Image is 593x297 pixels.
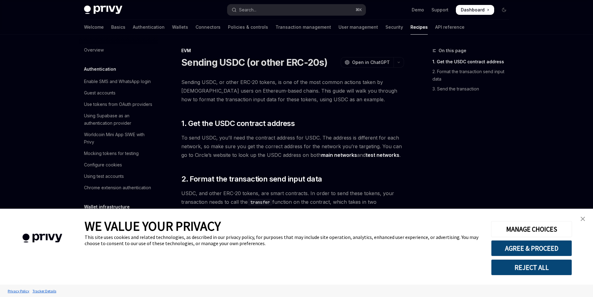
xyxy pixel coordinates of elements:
[84,131,154,146] div: Worldcoin Mini App SIWE with Privy
[84,203,130,211] h5: Wallet infrastructure
[84,173,124,180] div: Using test accounts
[79,76,158,87] a: Enable SMS and WhatsApp login
[84,89,116,97] div: Guest accounts
[84,150,139,157] div: Mocking tokens for testing
[461,7,485,13] span: Dashboard
[79,44,158,56] a: Overview
[31,286,58,296] a: Tracker Details
[172,20,188,35] a: Wallets
[133,20,165,35] a: Authentication
[181,133,404,159] span: To send USDC, you’ll need the contract address for USDC. The address is different for each networ...
[355,7,362,12] span: ⌘ K
[228,20,268,35] a: Policies & controls
[84,101,152,108] div: Use tokens from OAuth providers
[85,218,221,234] span: WE VALUE YOUR PRIVACY
[181,174,322,184] span: 2. Format the transaction send input data
[84,184,151,191] div: Chrome extension authentication
[79,182,158,193] a: Chrome extension authentication
[181,57,327,68] h1: Sending USDC (or other ERC-20s)
[181,119,295,128] span: 1. Get the USDC contract address
[196,20,221,35] a: Connectors
[9,225,75,252] img: company logo
[79,171,158,182] a: Using test accounts
[581,217,585,221] img: close banner
[352,59,390,65] span: Open in ChatGPT
[84,78,151,85] div: Enable SMS and WhatsApp login
[432,84,514,94] a: 3. Send the transaction
[84,46,104,54] div: Overview
[227,4,366,15] button: Open search
[577,213,589,225] a: close banner
[248,199,272,206] code: transfer
[385,20,403,35] a: Security
[439,47,466,54] span: On this page
[79,129,158,148] a: Worldcoin Mini App SIWE with Privy
[432,67,514,84] a: 2. Format the transaction send input data
[431,7,448,13] a: Support
[499,5,509,15] button: Toggle dark mode
[456,5,494,15] a: Dashboard
[85,234,482,246] div: This site uses cookies and related technologies, as described in our privacy policy, for purposes...
[79,99,158,110] a: Use tokens from OAuth providers
[275,20,331,35] a: Transaction management
[412,7,424,13] a: Demo
[491,259,572,275] button: REJECT ALL
[6,286,31,296] a: Privacy Policy
[181,48,404,54] div: EVM
[181,189,404,215] span: USDC, and other ERC-20 tokens, are smart contracts. In order to send these tokens, your transacti...
[239,6,256,14] div: Search...
[339,20,378,35] a: User management
[321,152,357,158] a: main networks
[410,20,428,35] a: Recipes
[79,159,158,170] a: Configure cookies
[491,240,572,256] button: AGREE & PROCEED
[84,112,154,127] div: Using Supabase as an authentication provider
[491,221,572,237] button: MANAGE CHOICES
[84,65,116,73] h5: Authentication
[84,6,122,14] img: dark logo
[181,78,404,104] span: Sending USDC, or other ERC-20 tokens, is one of the most common actions taken by [DEMOGRAPHIC_DAT...
[435,20,465,35] a: API reference
[79,148,158,159] a: Mocking tokens for testing
[432,57,514,67] a: 1. Get the USDC contract address
[84,20,104,35] a: Welcome
[84,161,122,169] div: Configure cookies
[111,20,125,35] a: Basics
[79,87,158,98] a: Guest accounts
[366,152,399,158] a: test networks
[79,110,158,129] a: Using Supabase as an authentication provider
[341,57,393,68] button: Open in ChatGPT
